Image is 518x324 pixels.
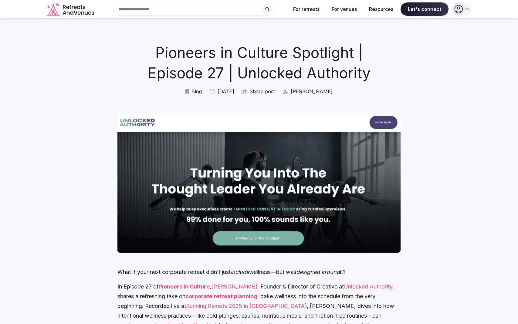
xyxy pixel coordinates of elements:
p: What if your next corporate retreat didn’t just wellness—but was it? [117,267,401,277]
span: Let's connect [401,2,449,16]
svg: Retreats and Venues company logo [47,2,95,16]
button: For retreats [288,2,324,16]
span: [PERSON_NAME] [291,88,333,95]
a: [PERSON_NAME] [211,283,257,290]
a: corporate retreat planning [185,293,257,299]
em: include [231,269,249,275]
a: [PERSON_NAME] [282,88,333,95]
button: Resources [364,2,398,16]
a: Pioneers in Culture [159,283,210,290]
h1: Pioneers in Culture Spotlight | Episode 27 | Unlocked Authority [135,43,383,83]
span: Share post [249,88,275,95]
a: Blog [185,88,202,95]
a: Visit the homepage [47,2,95,16]
span: Blog [191,88,202,95]
a: Unlocked Authority [344,283,392,290]
img: Pioneers in Culture Spotlight | Episode 27 | Unlocked Authority [117,114,401,253]
em: designed around [296,269,340,275]
a: Running Remote 2025 in [GEOGRAPHIC_DATA] [186,303,307,309]
button: For venues [327,2,362,16]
